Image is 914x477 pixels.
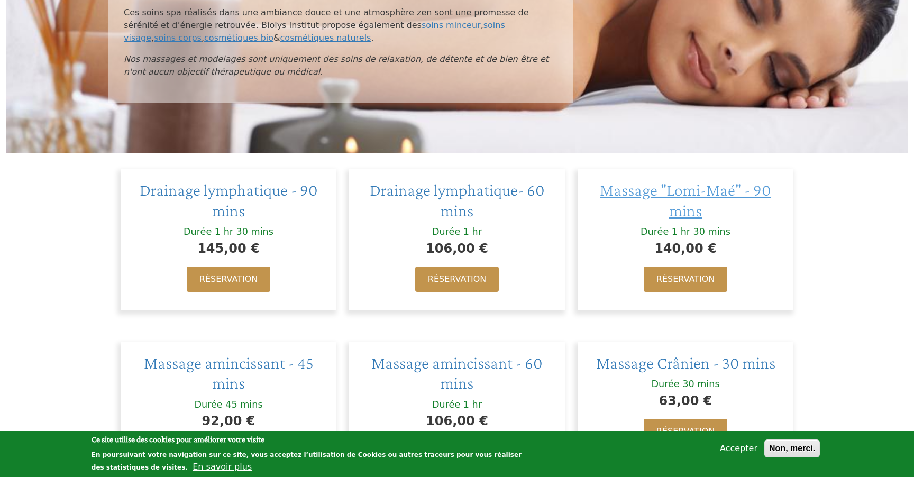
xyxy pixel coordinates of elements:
div: 1 hr [463,399,482,411]
div: 1 hr [463,226,482,238]
h2: Ce site utilise des cookies pour améliorer votre visite [92,434,530,445]
div: 145,00 € [131,238,326,259]
div: 1 hr 30 mins [672,226,730,238]
div: Durée [651,378,679,390]
p: En poursuivant votre navigation sur ce site, vous acceptez l’utilisation de Cookies ou autres tra... [92,451,522,471]
div: 140,00 € [588,238,783,259]
div: 92,00 € [131,411,326,431]
a: Drainage lymphatique- 60 mins [370,180,545,219]
em: Nos massages et modelages sont uniquement des soins de relaxation, de détente et de bien être et ... [124,54,549,77]
a: Réservation [415,267,499,292]
div: 45 mins [225,399,262,411]
div: Durée [432,226,460,238]
a: Réservation [187,267,270,292]
a: cosmétiques naturels [280,33,371,43]
a: cosmétiques bio [204,33,273,43]
div: 30 mins [682,378,719,390]
div: 106,00 € [360,238,554,259]
a: Drainage lymphatique - 90 mins [140,180,318,219]
a: Massage amincissant - 60 mins [371,353,543,392]
div: Durée [432,399,460,411]
button: Accepter [716,442,762,455]
div: Durée [194,399,222,411]
a: Réservation [644,267,727,292]
div: 63,00 € [588,391,783,411]
div: 1 hr 30 mins [215,226,273,238]
a: Massage Crânien - 30 mins [596,353,775,372]
div: Durée [641,226,669,238]
div: Durée [184,226,212,238]
button: En savoir plus [193,461,252,473]
p: Ces soins spa réalisés dans une ambiance douce et une atmosphère zen sont une promesse de sérénit... [124,6,557,44]
a: Massage "Lomi-Maé" - 90 mins [600,180,771,219]
a: soins minceur [422,20,481,30]
a: soins corps [154,33,202,43]
button: Non, merci. [764,439,820,457]
a: Massage amincissant - 45 mins [144,353,314,392]
div: 106,00 € [360,411,554,431]
a: Réservation [644,419,727,444]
